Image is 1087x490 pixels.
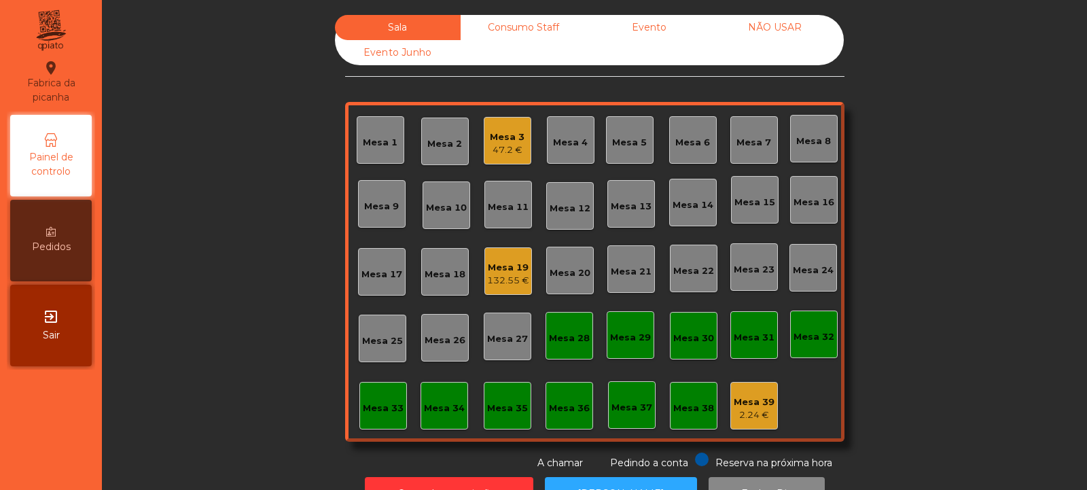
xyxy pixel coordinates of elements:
div: Mesa 3 [490,130,524,144]
span: Pedindo a conta [610,457,688,469]
div: Mesa 15 [734,196,775,209]
div: Mesa 32 [794,330,834,344]
div: Mesa 14 [673,198,713,212]
div: Mesa 19 [487,261,529,275]
div: Mesa 18 [425,268,465,281]
div: Mesa 12 [550,202,590,215]
div: Mesa 20 [550,266,590,280]
div: Mesa 2 [427,137,462,151]
div: Mesa 17 [361,268,402,281]
div: NÃO USAR [712,15,838,40]
div: Mesa 29 [610,331,651,345]
div: Sala [335,15,461,40]
div: Mesa 39 [734,396,774,409]
div: Mesa 26 [425,334,465,347]
span: Reserva na próxima hora [715,457,832,469]
img: qpiato [34,7,67,54]
div: Evento [586,15,712,40]
div: Mesa 33 [363,402,404,415]
div: Evento Junho [335,40,461,65]
div: 132.55 € [487,274,529,287]
div: 2.24 € [734,408,774,422]
span: Painel de controlo [14,150,88,179]
div: Mesa 9 [364,200,399,213]
div: Mesa 30 [673,332,714,345]
div: Mesa 31 [734,331,774,345]
div: Mesa 28 [549,332,590,345]
div: Mesa 21 [611,265,652,279]
div: Mesa 7 [736,136,771,150]
div: Mesa 4 [553,136,588,150]
span: Sair [43,328,60,343]
div: Mesa 23 [734,263,774,277]
div: Mesa 8 [796,135,831,148]
div: Mesa 10 [426,201,467,215]
div: Mesa 5 [612,136,647,150]
div: Mesa 37 [611,401,652,415]
div: 47.2 € [490,143,524,157]
span: A chamar [537,457,583,469]
div: Mesa 6 [675,136,710,150]
span: Pedidos [32,240,71,254]
div: Mesa 34 [424,402,465,415]
div: Fabrica da picanha [11,60,91,105]
div: Mesa 25 [362,334,403,348]
div: Consumo Staff [461,15,586,40]
div: Mesa 38 [673,402,714,415]
div: Mesa 11 [488,200,529,214]
div: Mesa 36 [549,402,590,415]
div: Mesa 24 [793,264,834,277]
i: exit_to_app [43,309,59,325]
div: Mesa 35 [487,402,528,415]
div: Mesa 16 [794,196,834,209]
i: location_on [43,60,59,76]
div: Mesa 27 [487,332,528,346]
div: Mesa 1 [363,136,397,150]
div: Mesa 22 [673,264,714,278]
div: Mesa 13 [611,200,652,213]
